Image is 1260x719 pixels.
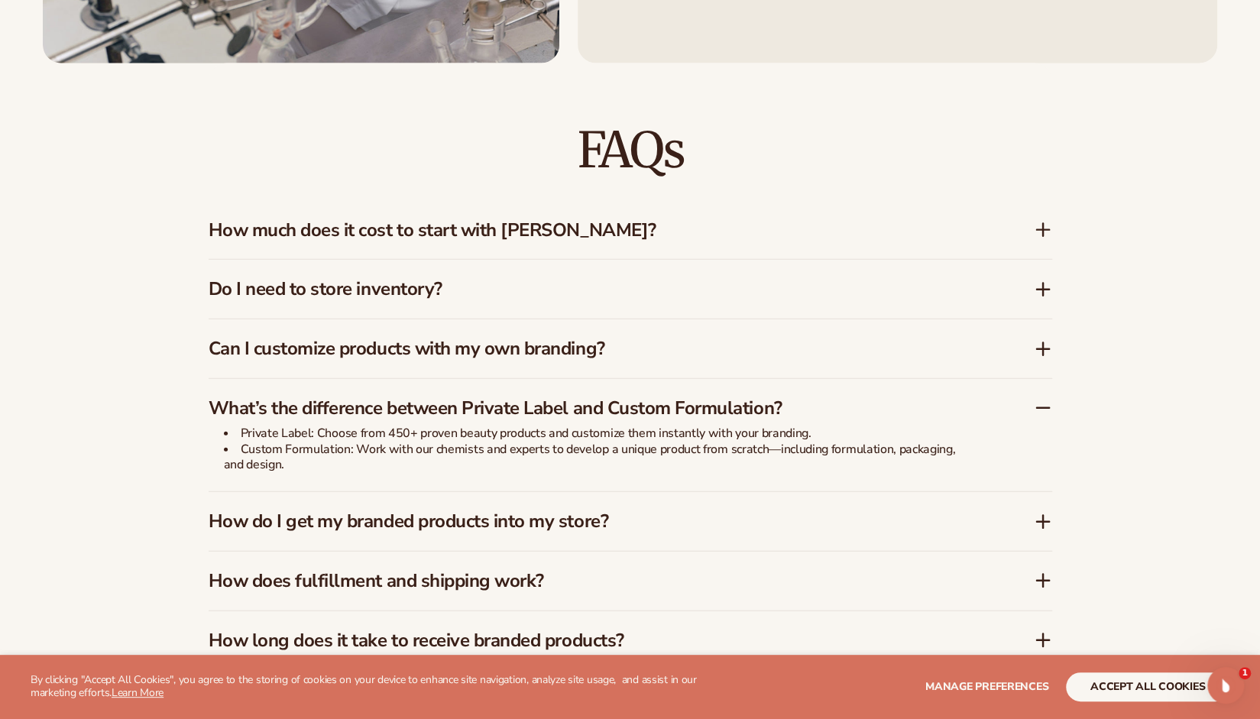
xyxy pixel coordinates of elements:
h3: How does fulfillment and shipping work? [209,570,988,592]
a: Learn More [112,685,164,700]
h3: How long does it take to receive branded products? [209,630,988,652]
h2: FAQs [209,125,1052,176]
button: accept all cookies [1066,672,1229,701]
p: By clicking "Accept All Cookies", you agree to the storing of cookies on your device to enhance s... [31,674,727,700]
li: Private Label: Choose from 450+ proven beauty products and customize them instantly with your bra... [224,426,973,442]
h3: What’s the difference between Private Label and Custom Formulation? [209,397,988,419]
span: Manage preferences [925,679,1048,694]
li: Custom Formulation: Work with our chemists and experts to develop a unique product from scratch—i... [224,442,973,474]
h3: How much does it cost to start with [PERSON_NAME]? [209,219,988,241]
span: 1 [1239,667,1251,679]
h3: Can I customize products with my own branding? [209,338,988,360]
iframe: Intercom live chat [1207,667,1244,704]
h3: How do I get my branded products into my store? [209,510,988,533]
h3: Do I need to store inventory? [209,278,988,300]
button: Manage preferences [925,672,1048,701]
